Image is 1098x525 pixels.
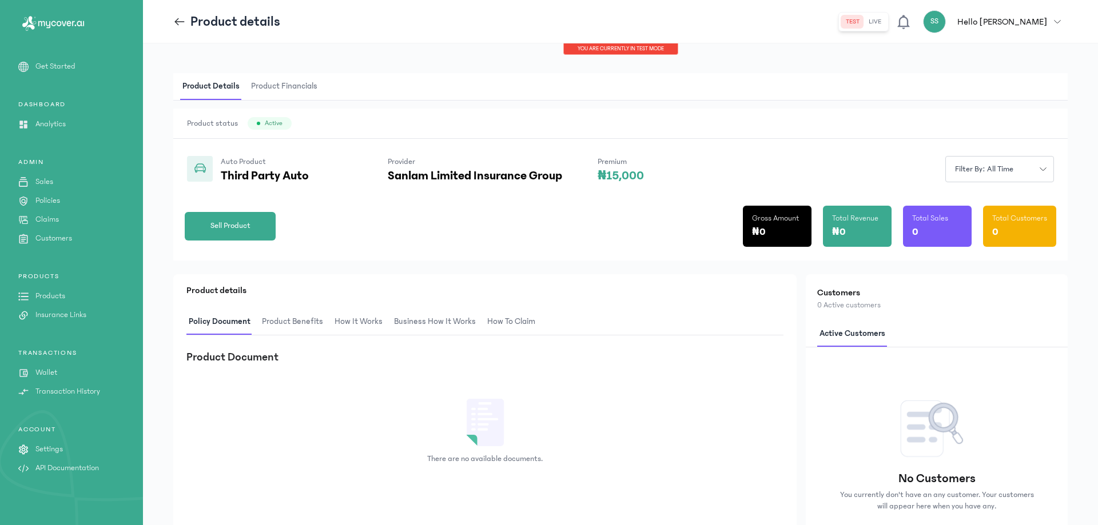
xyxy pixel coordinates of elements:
button: Policy Document [186,308,260,335]
p: Total Customers [992,213,1047,224]
p: Hello [PERSON_NAME] [957,15,1047,29]
span: Product status [187,118,238,129]
p: Gross Amount [752,213,799,224]
p: Analytics [35,118,66,130]
div: You are currently in TEST MODE [563,43,678,55]
button: test [841,15,864,29]
p: Transaction History [35,386,100,398]
p: Claims [35,214,59,226]
span: Auto Product [221,157,266,166]
p: Insurance Links [35,309,86,321]
p: No Customers [898,471,976,487]
button: live [864,15,886,29]
button: Filter by: all time [945,156,1054,182]
p: Policies [35,195,60,207]
button: Product Details [180,73,249,100]
p: There are no available documents. [427,453,543,464]
p: Total Revenue [832,213,878,224]
button: How to claim [485,308,544,335]
p: 0 [912,224,918,240]
span: Active [265,119,283,128]
button: How It Works [332,308,392,335]
p: Get Started [35,61,75,73]
p: Settings [35,443,63,455]
p: Customers [35,233,72,245]
span: How to claim [485,308,538,335]
span: Product Benefits [260,308,325,335]
span: Sell Product [210,220,250,232]
span: Policy Document [186,308,253,335]
button: Product Financials [249,73,327,100]
span: How It Works [332,308,385,335]
p: Sales [35,176,53,188]
span: Active customers [817,320,888,347]
p: Total Sales [912,213,948,224]
p: ₦0 [832,224,846,240]
button: Business How It Works [392,308,485,335]
span: Product Financials [249,73,320,100]
button: Active customers [817,320,894,347]
p: 0 [992,224,998,240]
p: Products [35,290,65,302]
h3: Product Document [186,349,279,365]
span: Product Details [180,73,242,100]
p: Product details [186,283,783,297]
p: Sanlam Limited Insurance Group [388,169,562,183]
div: SS [923,10,946,33]
button: Sell Product [185,212,276,241]
p: 0 Active customers [817,299,1056,311]
button: SSHello [PERSON_NAME] [923,10,1068,33]
p: API Documentation [35,462,99,474]
span: Business How It Works [392,308,478,335]
p: You currently don't have an any customer. Your customers will appear here when you have any. [837,489,1037,512]
h2: Customers [817,286,1056,299]
p: ₦15,000 [598,169,644,183]
p: Product details [190,13,280,31]
p: Third Party Auto [221,169,352,183]
span: Filter by: all time [948,163,1020,175]
button: Product Benefits [260,308,332,335]
p: Wallet [35,367,57,379]
p: ₦0 [752,224,766,240]
span: Premium [598,157,627,166]
span: Provider [388,157,415,166]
